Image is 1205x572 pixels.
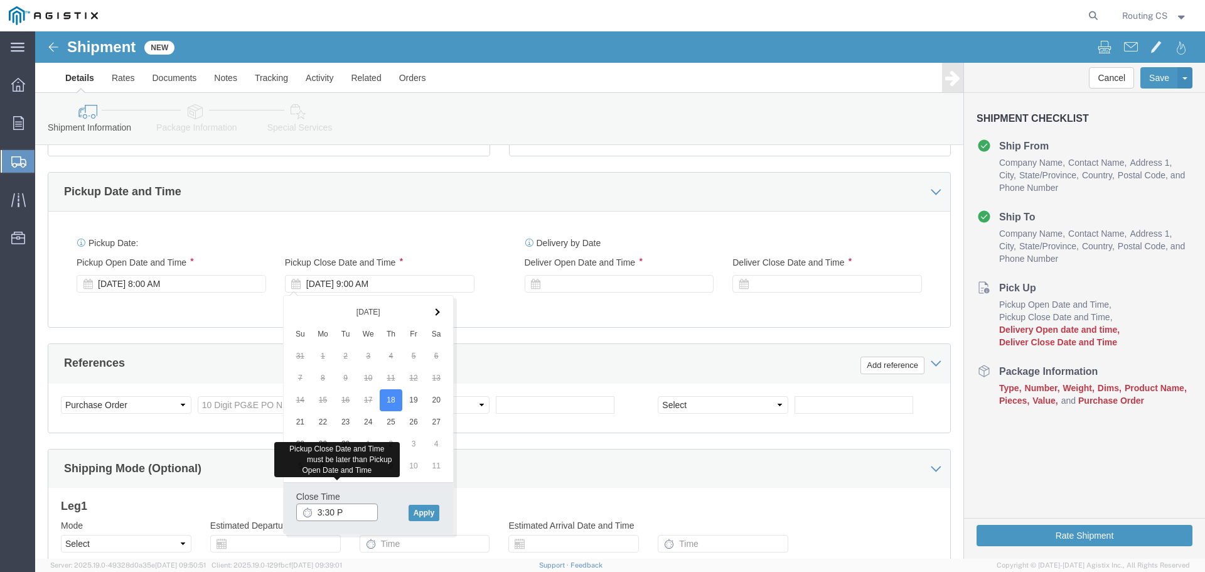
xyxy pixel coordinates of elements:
a: Feedback [570,561,602,569]
span: Server: 2025.19.0-49328d0a35e [50,561,206,569]
span: Routing CS [1122,9,1167,23]
span: Copyright © [DATE]-[DATE] Agistix Inc., All Rights Reserved [997,560,1190,571]
iframe: FS Legacy Container [35,31,1205,559]
span: [DATE] 09:50:51 [155,561,206,569]
a: Support [539,561,570,569]
span: [DATE] 09:39:01 [291,561,342,569]
span: Client: 2025.19.0-129fbcf [212,561,342,569]
img: logo [9,6,98,25]
button: Routing CS [1122,8,1188,23]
